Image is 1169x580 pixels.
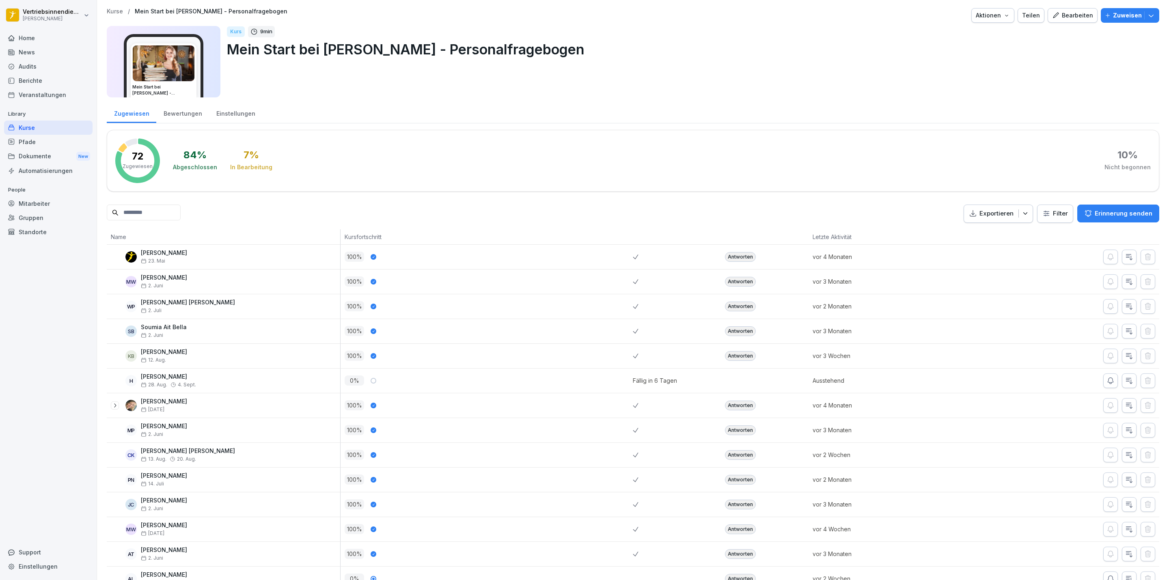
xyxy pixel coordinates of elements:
[1042,209,1068,218] div: Filter
[4,149,93,164] div: Dokumente
[813,500,955,509] p: vor 3 Monaten
[345,499,364,509] p: 100 %
[132,84,195,96] h3: Mein Start bei [PERSON_NAME] - Personalfragebogen
[209,102,262,123] a: Einstellungen
[725,302,756,311] div: Antworten
[725,401,756,410] div: Antworten
[141,448,235,455] p: [PERSON_NAME] [PERSON_NAME]
[964,205,1033,223] button: Exportieren
[141,555,163,561] span: 2. Juni
[1022,11,1040,20] div: Teilen
[345,425,364,435] p: 100 %
[1052,11,1093,20] div: Bearbeiten
[23,16,82,22] p: [PERSON_NAME]
[141,472,187,479] p: [PERSON_NAME]
[725,326,756,336] div: Antworten
[4,135,93,149] a: Pfade
[141,431,163,437] span: 2. Juni
[813,525,955,533] p: vor 4 Wochen
[141,506,163,511] span: 2. Juni
[345,549,364,559] p: 100 %
[725,475,756,485] div: Antworten
[141,382,167,388] span: 28. Aug.
[183,150,207,160] div: 84 %
[4,196,93,211] a: Mitarbeiter
[141,398,187,405] p: [PERSON_NAME]
[177,456,196,462] span: 20. Aug.
[141,324,187,331] p: Soumia Ait Bella
[76,152,90,161] div: New
[156,102,209,123] div: Bewertungen
[633,376,677,385] div: Fällig in 6 Tagen
[227,26,245,37] div: Kurs
[976,11,1010,20] div: Aktionen
[125,400,137,411] img: btczj08uchphfft00l736ods.png
[125,301,137,312] div: WP
[813,451,955,459] p: vor 2 Wochen
[173,163,217,171] div: Abgeschlossen
[345,276,364,287] p: 100 %
[125,276,137,287] div: MW
[4,59,93,73] a: Audits
[125,499,137,510] div: JC
[1018,8,1044,23] button: Teilen
[725,524,756,534] div: Antworten
[725,500,756,509] div: Antworten
[141,423,187,430] p: [PERSON_NAME]
[125,425,137,436] div: MP
[4,45,93,59] a: News
[107,8,123,15] a: Kurse
[725,450,756,460] div: Antworten
[125,251,137,263] img: bb1dm5ik91asdzthgjpp7xgs.png
[141,258,165,264] span: 23. Mai
[4,121,93,135] a: Kurse
[125,375,137,386] div: H
[4,183,93,196] p: People
[107,102,156,123] a: Zugewiesen
[141,299,235,306] p: [PERSON_NAME] [PERSON_NAME]
[4,225,93,239] div: Standorte
[178,382,196,388] span: 4. Sept.
[979,209,1014,218] p: Exportieren
[125,524,137,535] div: MW
[125,449,137,461] div: CK
[4,559,93,574] a: Einstellungen
[141,349,187,356] p: [PERSON_NAME]
[230,163,272,171] div: In Bearbeitung
[132,151,144,161] p: 72
[141,373,196,380] p: [PERSON_NAME]
[141,283,163,289] span: 2. Juni
[345,474,364,485] p: 100 %
[260,28,272,36] p: 9 min
[125,350,137,362] div: KB
[141,456,166,462] span: 13. Aug.
[141,497,187,504] p: [PERSON_NAME]
[725,277,756,287] div: Antworten
[4,211,93,225] a: Gruppen
[1048,8,1098,23] button: Bearbeiten
[813,252,955,261] p: vor 4 Monaten
[1104,163,1151,171] div: Nicht begonnen
[813,550,955,558] p: vor 3 Monaten
[133,45,194,81] img: aaay8cu0h1hwaqqp9269xjan.png
[125,548,137,560] div: AT
[141,308,162,313] span: 2. Juli
[141,250,187,257] p: [PERSON_NAME]
[125,326,137,337] div: SB
[111,233,336,241] p: Name
[23,9,82,15] p: Vertriebsinnendienst
[4,73,93,88] a: Berichte
[345,450,364,460] p: 100 %
[141,481,164,487] span: 14. Juli
[141,571,187,578] p: [PERSON_NAME]
[813,426,955,434] p: vor 3 Monaten
[141,357,166,363] span: 12. Aug.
